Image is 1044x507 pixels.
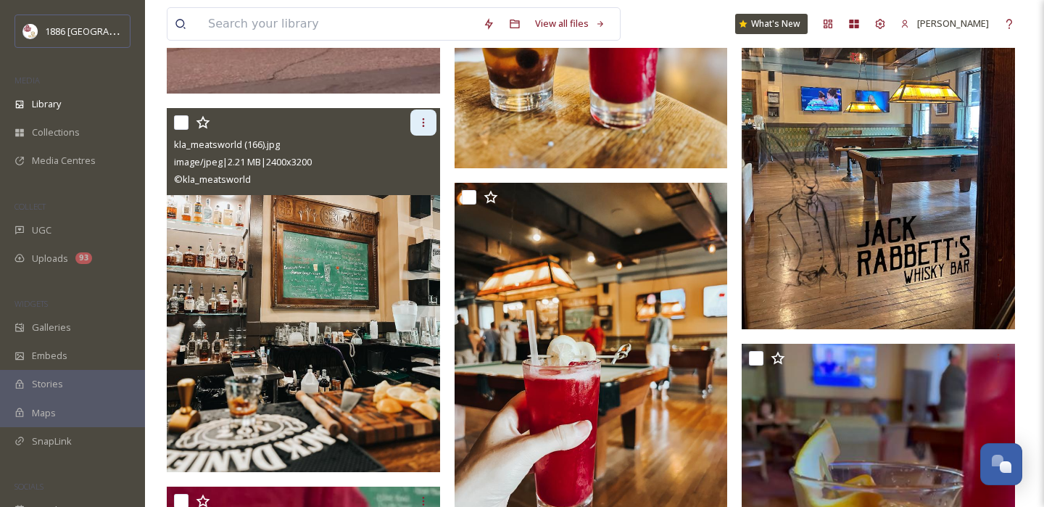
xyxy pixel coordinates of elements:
[23,24,38,38] img: logos.png
[75,252,92,264] div: 93
[735,14,808,34] a: What's New
[167,108,440,472] img: kla_meatsworld (166).jpg
[45,24,159,38] span: 1886 [GEOGRAPHIC_DATA]
[32,406,56,420] span: Maps
[32,252,68,265] span: Uploads
[14,201,46,212] span: COLLECT
[174,173,251,186] span: © kla_meatsworld
[14,481,43,492] span: SOCIALS
[32,223,51,237] span: UGC
[32,321,71,334] span: Galleries
[32,125,80,139] span: Collections
[14,298,48,309] span: WIDGETS
[893,9,996,38] a: [PERSON_NAME]
[32,434,72,448] span: SnapLink
[201,8,476,40] input: Search your library
[14,75,40,86] span: MEDIA
[917,17,989,30] span: [PERSON_NAME]
[32,349,67,363] span: Embeds
[32,377,63,391] span: Stories
[174,138,280,151] span: kla_meatsworld (166).jpg
[32,154,96,168] span: Media Centres
[528,9,613,38] a: View all files
[980,443,1022,485] button: Open Chat
[32,97,61,111] span: Library
[174,155,312,168] span: image/jpeg | 2.21 MB | 2400 x 3200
